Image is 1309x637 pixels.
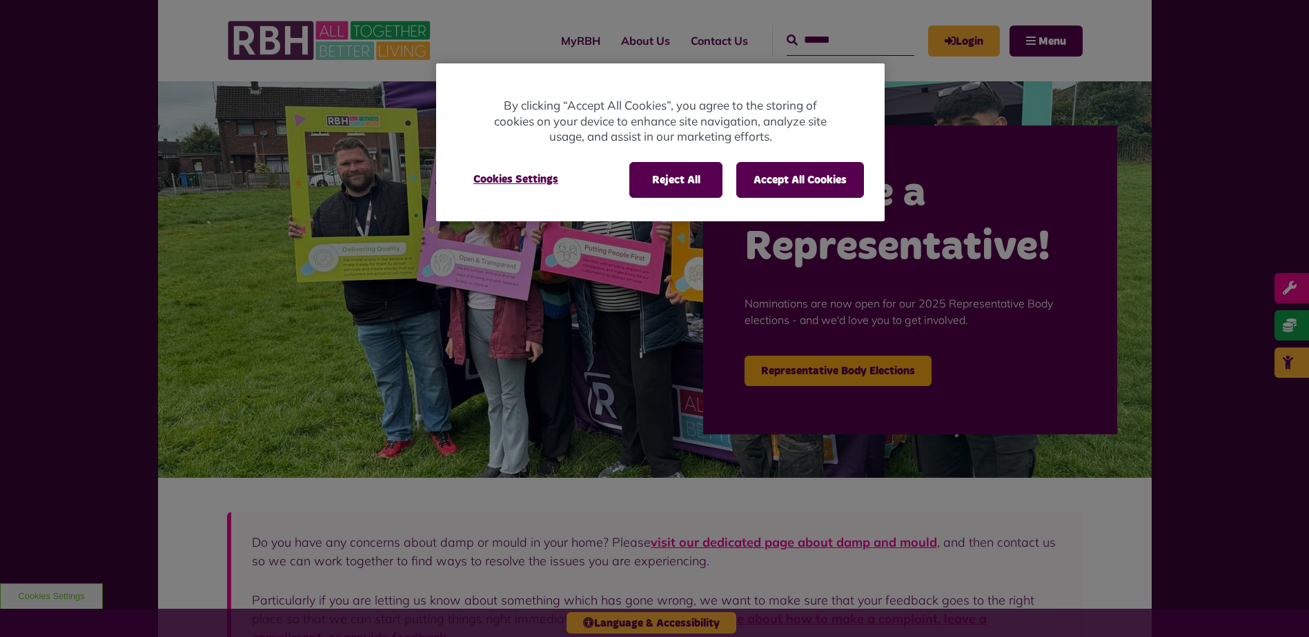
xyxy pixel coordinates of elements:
[457,162,575,196] button: Cookies Settings
[436,63,885,221] div: Privacy
[491,98,829,145] p: By clicking “Accept All Cookies”, you agree to the storing of cookies on your device to enhance s...
[629,162,722,198] button: Reject All
[436,63,885,221] div: Cookie banner
[736,162,864,198] button: Accept All Cookies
